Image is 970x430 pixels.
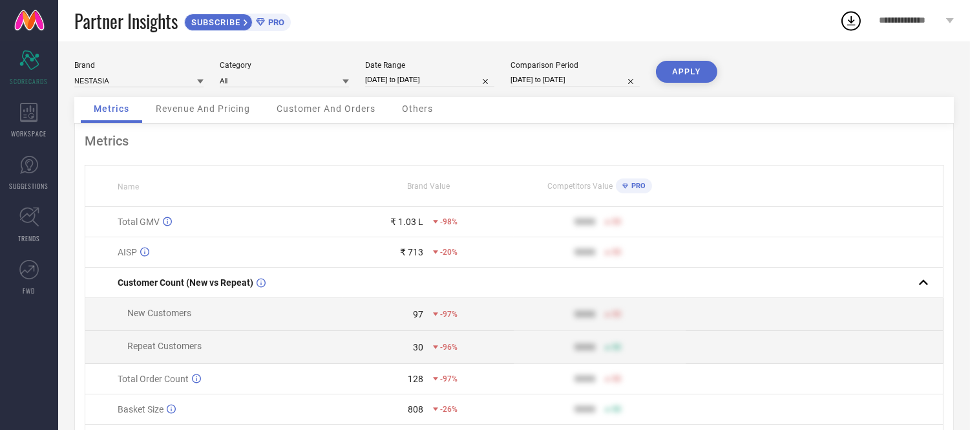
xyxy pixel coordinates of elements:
div: ₹ 1.03 L [390,217,423,227]
div: Comparison Period [511,61,640,70]
div: 128 [408,374,423,384]
span: AISP [118,247,137,257]
div: 9999 [575,217,595,227]
span: Competitors Value [547,182,613,191]
span: Brand Value [407,182,450,191]
div: Brand [74,61,204,70]
span: 50 [612,343,621,352]
span: -97% [440,374,458,383]
span: PRO [265,17,284,27]
span: SUGGESTIONS [10,181,49,191]
span: Revenue And Pricing [156,103,250,114]
span: SCORECARDS [10,76,48,86]
div: 30 [413,342,423,352]
span: -26% [440,405,458,414]
span: Name [118,182,139,191]
div: 9999 [575,309,595,319]
span: FWD [23,286,36,296]
input: Select date range [365,73,494,87]
div: 97 [413,309,423,319]
span: -96% [440,343,458,352]
span: Customer And Orders [277,103,375,114]
span: Customer Count (New vs Repeat) [118,277,253,288]
button: APPLY [656,61,717,83]
span: Partner Insights [74,8,178,34]
span: Repeat Customers [127,341,202,351]
span: Total GMV [118,217,160,227]
div: Category [220,61,349,70]
span: Basket Size [118,404,163,414]
span: -20% [440,248,458,257]
a: SUBSCRIBEPRO [184,10,291,31]
div: Metrics [85,133,944,149]
div: ₹ 713 [400,247,423,257]
span: 50 [612,217,621,226]
span: -98% [440,217,458,226]
span: PRO [628,182,646,190]
div: Date Range [365,61,494,70]
span: 50 [612,310,621,319]
span: New Customers [127,308,191,318]
div: 9999 [575,404,595,414]
div: 9999 [575,342,595,352]
input: Select comparison period [511,73,640,87]
span: Metrics [94,103,129,114]
span: SUBSCRIBE [185,17,244,27]
span: 50 [612,374,621,383]
span: 50 [612,248,621,257]
span: 50 [612,405,621,414]
div: 9999 [575,374,595,384]
div: Open download list [839,9,863,32]
span: TRENDS [18,233,40,243]
div: 9999 [575,247,595,257]
span: -97% [440,310,458,319]
span: WORKSPACE [12,129,47,138]
span: Total Order Count [118,374,189,384]
div: 808 [408,404,423,414]
span: Others [402,103,433,114]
